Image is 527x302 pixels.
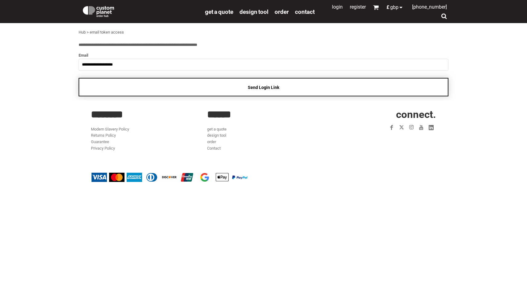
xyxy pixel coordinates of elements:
a: get a quote [205,8,233,15]
a: order [207,139,216,144]
h2: CONNECT. [324,109,436,119]
img: Diners Club [144,173,160,182]
img: Visa [92,173,107,182]
a: Hub [79,30,86,34]
img: Mastercard [109,173,125,182]
img: China UnionPay [179,173,195,182]
iframe: Customer reviews powered by Trustpilot [351,136,436,143]
a: design tool [239,8,268,15]
a: Login [332,4,343,10]
span: Send Login Link [248,85,279,90]
img: PayPal [232,175,247,179]
a: Contact [295,8,315,15]
img: Apple Pay [214,173,230,182]
a: Guarantee [91,139,109,144]
span: [PHONE_NUMBER] [412,4,447,10]
img: Discover [162,173,177,182]
img: Google Pay [197,173,212,182]
a: Register [350,4,366,10]
div: > [87,29,89,36]
a: Privacy Policy [91,146,115,151]
img: American Express [127,173,142,182]
a: Modern Slavery Policy [91,127,129,131]
a: order [275,8,289,15]
div: email token access [90,29,124,36]
span: £ [386,5,390,10]
a: get a quote [207,127,227,131]
a: Returns Policy [91,133,116,138]
a: Custom Planet [79,2,202,20]
a: Contact [207,146,221,151]
img: Custom Planet [82,5,115,17]
span: GBP [390,5,398,10]
a: design tool [207,133,226,138]
label: Email [79,52,448,59]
